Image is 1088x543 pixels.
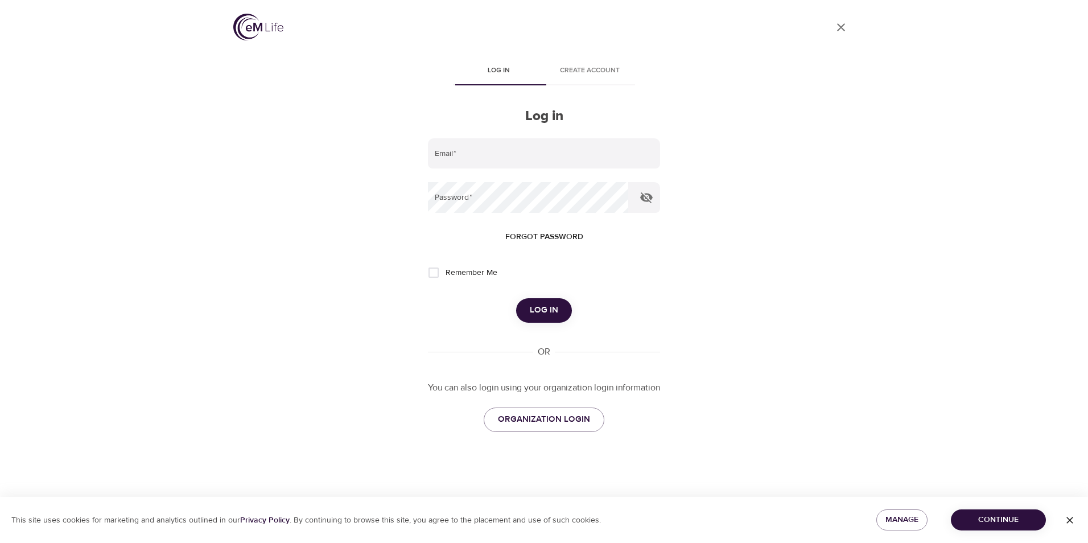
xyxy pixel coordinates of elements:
button: Log in [516,298,572,322]
span: ORGANIZATION LOGIN [498,412,590,427]
span: Create account [551,65,628,77]
a: Privacy Policy [240,515,290,525]
button: Continue [951,509,1046,530]
p: You can also login using your organization login information [428,381,660,394]
span: Log in [530,303,558,318]
button: Manage [876,509,928,530]
div: disabled tabs example [428,58,660,85]
span: Forgot password [505,230,583,244]
a: ORGANIZATION LOGIN [484,408,604,431]
div: OR [533,345,555,359]
span: Continue [960,513,1037,527]
img: logo [233,14,283,40]
h2: Log in [428,108,660,125]
span: Manage [885,513,918,527]
a: close [827,14,855,41]
span: Remember Me [446,267,497,279]
span: Log in [460,65,537,77]
button: Forgot password [501,227,588,248]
